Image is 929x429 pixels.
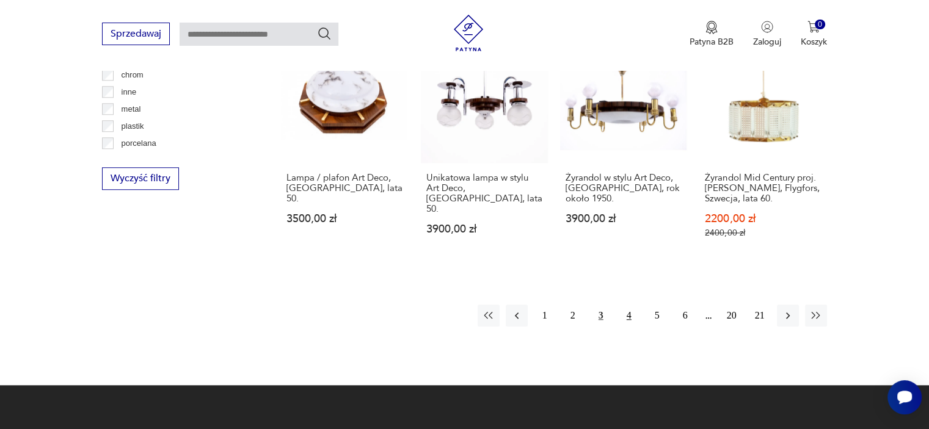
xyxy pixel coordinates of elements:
[705,173,821,204] h3: Żyrandol Mid Century proj. [PERSON_NAME], Flygfors, Szwecja, lata 60.
[122,120,144,133] p: plastik
[753,36,781,48] p: Zaloguj
[749,305,771,326] button: 21
[562,305,584,326] button: 2
[102,167,179,190] button: Wyczyść filtry
[699,36,826,262] a: SaleŻyrandol Mid Century proj. Wiktor Berndt, Flygfors, Szwecja, lata 60.Żyrandol Mid Century pro...
[281,36,408,262] a: Lampa / plafon Art Deco, Polska, lata 50.Lampa / plafon Art Deco, [GEOGRAPHIC_DATA], lata 50.3500...
[426,173,542,214] h3: Unikatowa lampa w stylu Art Deco, [GEOGRAPHIC_DATA], lata 50.
[122,85,137,99] p: inne
[560,36,687,262] a: Żyrandol w stylu Art Deco, Polska, rok około 1950.Żyrandol w stylu Art Deco, [GEOGRAPHIC_DATA], r...
[566,214,682,224] p: 3900,00 zł
[122,103,141,116] p: metal
[807,21,820,33] img: Ikona koszyka
[618,305,640,326] button: 4
[705,228,821,238] p: 2400,00 zł
[753,21,781,48] button: Zaloguj
[721,305,743,326] button: 20
[421,36,548,262] a: Unikatowa lampa w stylu Art Deco, Polska, lata 50.Unikatowa lampa w stylu Art Deco, [GEOGRAPHIC_D...
[122,137,156,150] p: porcelana
[426,224,542,234] p: 3900,00 zł
[646,305,668,326] button: 5
[761,21,773,33] img: Ikonka użytkownika
[815,20,825,30] div: 0
[887,380,922,414] iframe: Smartsupp widget button
[690,36,734,48] p: Patyna B2B
[286,173,403,204] h3: Lampa / plafon Art Deco, [GEOGRAPHIC_DATA], lata 50.
[690,21,734,48] a: Ikona medaluPatyna B2B
[317,26,332,41] button: Szukaj
[122,154,147,167] p: porcelit
[286,214,403,224] p: 3500,00 zł
[590,305,612,326] button: 3
[566,173,682,204] h3: Żyrandol w stylu Art Deco, [GEOGRAPHIC_DATA], rok około 1950.
[122,68,144,82] p: chrom
[534,305,556,326] button: 1
[690,21,734,48] button: Patyna B2B
[801,36,827,48] p: Koszyk
[705,21,718,34] img: Ikona medalu
[102,23,170,45] button: Sprzedawaj
[674,305,696,326] button: 6
[102,31,170,39] a: Sprzedawaj
[450,15,487,51] img: Patyna - sklep z meblami i dekoracjami vintage
[705,214,821,224] p: 2200,00 zł
[801,21,827,48] button: 0Koszyk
